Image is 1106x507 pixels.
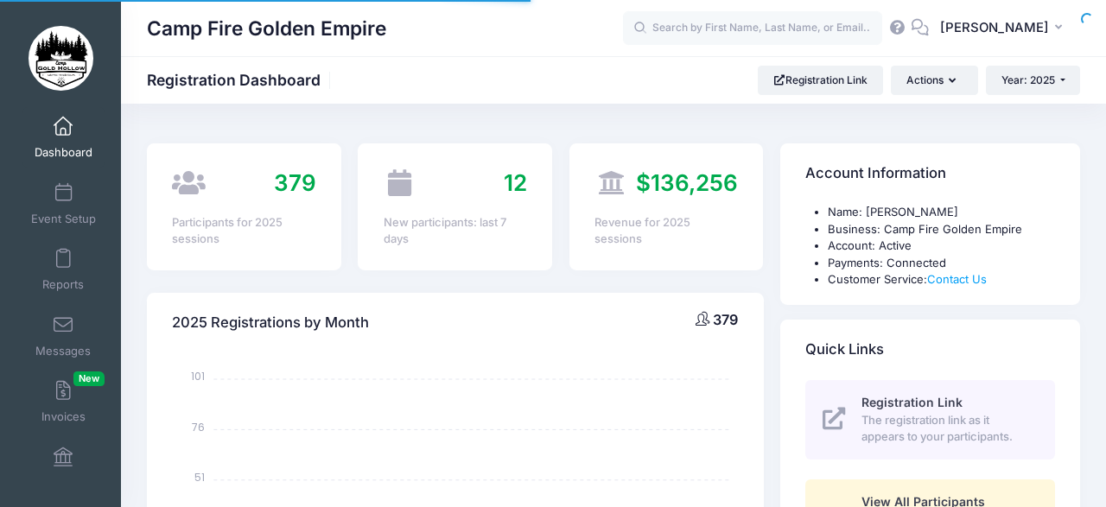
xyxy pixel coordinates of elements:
[22,438,105,498] a: Financials
[73,371,105,386] span: New
[805,149,946,199] h4: Account Information
[22,239,105,300] a: Reports
[29,26,93,91] img: Camp Fire Golden Empire
[22,371,105,432] a: InvoicesNew
[192,369,206,383] tspan: 101
[147,71,335,89] h1: Registration Dashboard
[828,255,1055,272] li: Payments: Connected
[861,412,1035,446] span: The registration link as it appears to your participants.
[22,174,105,234] a: Event Setup
[35,344,91,358] span: Messages
[193,419,206,434] tspan: 76
[828,271,1055,288] li: Customer Service:
[929,9,1080,48] button: [PERSON_NAME]
[1001,73,1055,86] span: Year: 2025
[172,298,369,347] h4: 2025 Registrations by Month
[940,18,1049,37] span: [PERSON_NAME]
[805,325,884,374] h4: Quick Links
[891,66,977,95] button: Actions
[274,169,316,196] span: 379
[42,278,84,293] span: Reports
[41,410,86,425] span: Invoices
[805,380,1055,459] a: Registration Link The registration link as it appears to your participants.
[195,470,206,485] tspan: 51
[636,169,738,196] span: $136,256
[758,66,883,95] a: Registration Link
[713,311,738,328] span: 379
[147,9,386,48] h1: Camp Fire Golden Empire
[22,306,105,366] a: Messages
[384,214,527,248] div: New participants: last 7 days
[828,204,1055,221] li: Name: [PERSON_NAME]
[986,66,1080,95] button: Year: 2025
[828,221,1055,238] li: Business: Camp Fire Golden Empire
[828,238,1055,255] li: Account: Active
[861,395,963,409] span: Registration Link
[172,214,315,248] div: Participants for 2025 sessions
[623,11,882,46] input: Search by First Name, Last Name, or Email...
[594,214,738,248] div: Revenue for 2025 sessions
[927,272,987,286] a: Contact Us
[22,107,105,168] a: Dashboard
[31,212,96,226] span: Event Setup
[35,146,92,161] span: Dashboard
[504,169,527,196] span: 12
